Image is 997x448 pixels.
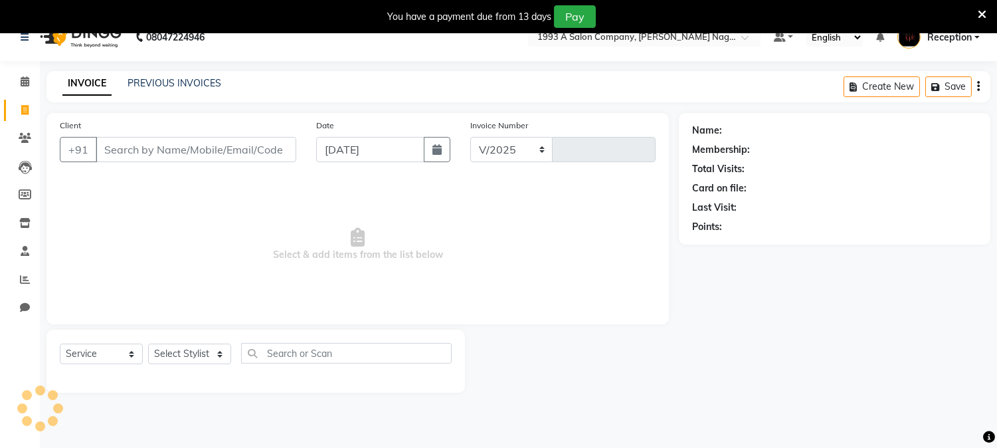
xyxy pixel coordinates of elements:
[241,343,452,364] input: Search or Scan
[692,124,722,138] div: Name:
[925,76,972,97] button: Save
[128,77,221,89] a: PREVIOUS INVOICES
[692,143,750,157] div: Membership:
[692,201,737,215] div: Last Visit:
[927,31,972,45] span: Reception
[897,25,921,49] img: Reception
[62,72,112,96] a: INVOICE
[96,137,296,162] input: Search by Name/Mobile/Email/Code
[844,76,920,97] button: Create New
[146,19,205,56] b: 08047224946
[34,19,125,56] img: logo
[60,120,81,132] label: Client
[692,220,722,234] div: Points:
[316,120,334,132] label: Date
[60,178,656,311] span: Select & add items from the list below
[470,120,528,132] label: Invoice Number
[60,137,97,162] button: +91
[387,10,551,24] div: You have a payment due from 13 days
[554,5,596,28] button: Pay
[692,162,745,176] div: Total Visits:
[692,181,747,195] div: Card on file:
